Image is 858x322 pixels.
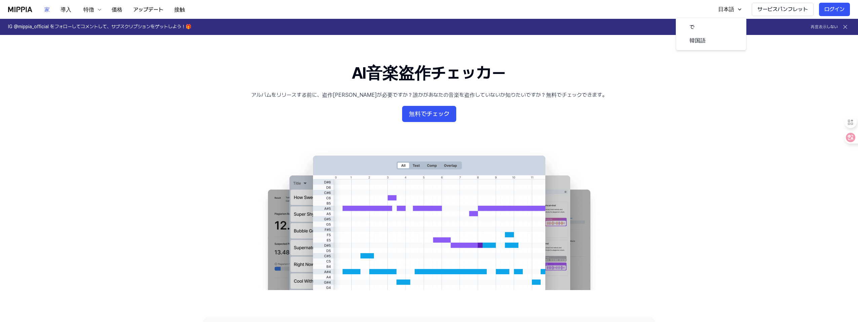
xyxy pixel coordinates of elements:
div: 日本語 [717,5,736,13]
font: 再度表示しない [811,25,838,29]
button: 価格 [106,3,128,16]
img: ロゴ [8,7,32,12]
button: ログイン [819,3,850,16]
font: サービスパンフレット [757,6,808,12]
button: 特徴 [77,3,106,16]
font: 特徴 [83,6,94,13]
font: で [690,24,695,30]
button: 日本語 [711,3,746,16]
img: メイン画像 [254,149,604,290]
font: 導入 [61,6,71,13]
a: 家 [39,0,55,19]
font: アップデート [133,6,163,13]
font: 価格 [112,6,122,13]
button: 無料でチェック [402,106,456,122]
button: 家 [39,3,55,16]
font: AI音楽盗作チェッカー [352,63,506,83]
button: 導入 [55,3,77,16]
button: 再度表示しない [811,24,838,30]
font: アルバムをリリースする前に、盗作[PERSON_NAME]が必要ですか？誰かがあなたの音楽を盗作していないか知りたいですか？無料でチェックできます。 [251,92,607,98]
button: アップデート [128,3,169,16]
a: アップデート [128,0,169,19]
font: 家 [44,6,50,13]
font: IG @mippia_official をフォローしてコメントして、サブスクリプションをゲットしよう！🎁 [8,24,191,29]
a: で [679,21,743,34]
font: ログイン [824,6,845,12]
font: 無料でチェック [409,110,450,117]
font: 韓国語 [690,37,706,44]
button: 接触 [169,3,190,16]
font: 接触 [174,6,185,13]
a: 韓国語 [679,34,743,47]
button: サービスパンフレット [752,3,814,16]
